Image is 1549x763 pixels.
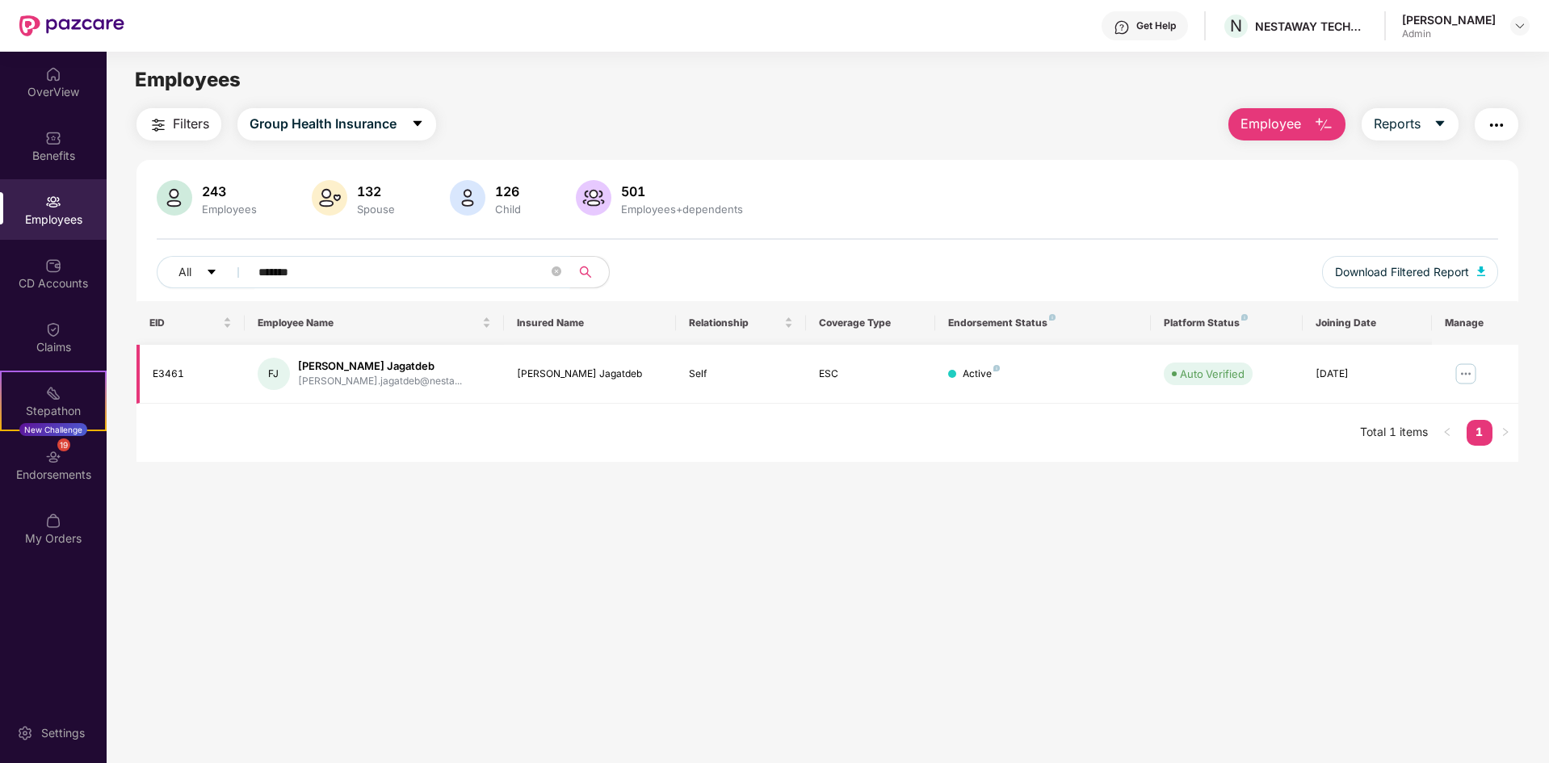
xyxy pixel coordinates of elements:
[1477,266,1485,276] img: svg+xml;base64,PHN2ZyB4bWxucz0iaHR0cDovL3d3dy53My5vcmcvMjAwMC9zdmciIHhtbG5zOnhsaW5rPSJodHRwOi8vd3...
[258,358,290,390] div: FJ
[45,130,61,146] img: svg+xml;base64,PHN2ZyBpZD0iQmVuZWZpdHMiIHhtbG5zPSJodHRwOi8vd3d3LnczLm9yZy8yMDAwL3N2ZyIgd2lkdGg9Ij...
[618,203,746,216] div: Employees+dependents
[1487,115,1506,135] img: svg+xml;base64,PHN2ZyB4bWxucz0iaHR0cDovL3d3dy53My5vcmcvMjAwMC9zdmciIHdpZHRoPSIyNCIgaGVpZ2h0PSIyNC...
[237,108,436,140] button: Group Health Insurancecaret-down
[676,301,805,345] th: Relationship
[149,115,168,135] img: svg+xml;base64,PHN2ZyB4bWxucz0iaHR0cDovL3d3dy53My5vcmcvMjAwMC9zdmciIHdpZHRoPSIyNCIgaGVpZ2h0PSIyNC...
[1492,420,1518,446] button: right
[1049,314,1056,321] img: svg+xml;base64,PHN2ZyB4bWxucz0iaHR0cDovL3d3dy53My5vcmcvMjAwMC9zdmciIHdpZHRoPSI4IiBoZWlnaHQ9IjgiIH...
[19,15,124,36] img: New Pazcare Logo
[1374,114,1421,134] span: Reports
[1180,366,1245,382] div: Auto Verified
[45,321,61,337] img: svg+xml;base64,PHN2ZyBpZD0iQ2xhaW0iIHhtbG5zPSJodHRwOi8vd3d3LnczLm9yZy8yMDAwL3N2ZyIgd2lkdGg9IjIwIi...
[1362,108,1459,140] button: Reportscaret-down
[1335,263,1469,281] span: Download Filtered Report
[245,301,504,345] th: Employee Name
[199,183,260,199] div: 243
[492,203,524,216] div: Child
[1136,19,1176,32] div: Get Help
[135,68,241,91] span: Employees
[552,266,561,276] span: close-circle
[149,317,220,329] span: EID
[517,367,664,382] div: [PERSON_NAME] Jagatdeb
[1434,420,1460,446] li: Previous Page
[354,203,398,216] div: Spouse
[1467,420,1492,446] li: 1
[411,117,424,132] span: caret-down
[1114,19,1130,36] img: svg+xml;base64,PHN2ZyBpZD0iSGVscC0zMngzMiIgeG1sbnM9Imh0dHA6Ly93d3cudzMub3JnLzIwMDAvc3ZnIiB3aWR0aD...
[1360,420,1428,446] li: Total 1 items
[1240,114,1301,134] span: Employee
[618,183,746,199] div: 501
[312,180,347,216] img: svg+xml;base64,PHN2ZyB4bWxucz0iaHR0cDovL3d3dy53My5vcmcvMjAwMC9zdmciIHhtbG5zOnhsaW5rPSJodHRwOi8vd3...
[354,183,398,199] div: 132
[17,725,33,741] img: svg+xml;base64,PHN2ZyBpZD0iU2V0dGluZy0yMHgyMCIgeG1sbnM9Imh0dHA6Ly93d3cudzMub3JnLzIwMDAvc3ZnIiB3aW...
[153,367,232,382] div: E3461
[2,403,105,419] div: Stepathon
[689,367,792,382] div: Self
[36,725,90,741] div: Settings
[1164,317,1289,329] div: Platform Status
[45,385,61,401] img: svg+xml;base64,PHN2ZyB4bWxucz0iaHR0cDovL3d3dy53My5vcmcvMjAwMC9zdmciIHdpZHRoPSIyMSIgaGVpZ2h0PSIyMC...
[1432,301,1518,345] th: Manage
[1402,12,1496,27] div: [PERSON_NAME]
[1513,19,1526,32] img: svg+xml;base64,PHN2ZyBpZD0iRHJvcGRvd24tMzJ4MzIiIHhtbG5zPSJodHRwOi8vd3d3LnczLm9yZy8yMDAwL3N2ZyIgd2...
[1467,420,1492,444] a: 1
[504,301,677,345] th: Insured Name
[1453,361,1479,387] img: manageButton
[298,358,462,374] div: [PERSON_NAME] Jagatdeb
[689,317,780,329] span: Relationship
[57,438,70,451] div: 19
[45,194,61,210] img: svg+xml;base64,PHN2ZyBpZD0iRW1wbG95ZWVzIiB4bWxucz0iaHR0cDovL3d3dy53My5vcmcvMjAwMC9zdmciIHdpZHRoPS...
[1434,420,1460,446] button: left
[948,317,1138,329] div: Endorsement Status
[1322,256,1498,288] button: Download Filtered Report
[450,180,485,216] img: svg+xml;base64,PHN2ZyB4bWxucz0iaHR0cDovL3d3dy53My5vcmcvMjAwMC9zdmciIHhtbG5zOnhsaW5rPSJodHRwOi8vd3...
[492,183,524,199] div: 126
[173,114,209,134] span: Filters
[569,266,601,279] span: search
[206,266,217,279] span: caret-down
[250,114,397,134] span: Group Health Insurance
[157,180,192,216] img: svg+xml;base64,PHN2ZyB4bWxucz0iaHR0cDovL3d3dy53My5vcmcvMjAwMC9zdmciIHhtbG5zOnhsaW5rPSJodHRwOi8vd3...
[1501,427,1510,437] span: right
[576,180,611,216] img: svg+xml;base64,PHN2ZyB4bWxucz0iaHR0cDovL3d3dy53My5vcmcvMjAwMC9zdmciIHhtbG5zOnhsaW5rPSJodHRwOi8vd3...
[1316,367,1419,382] div: [DATE]
[178,263,191,281] span: All
[136,301,245,345] th: EID
[1228,108,1345,140] button: Employee
[1241,314,1248,321] img: svg+xml;base64,PHN2ZyB4bWxucz0iaHR0cDovL3d3dy53My5vcmcvMjAwMC9zdmciIHdpZHRoPSI4IiBoZWlnaHQ9IjgiIH...
[19,423,87,436] div: New Challenge
[258,317,479,329] span: Employee Name
[1314,115,1333,135] img: svg+xml;base64,PHN2ZyB4bWxucz0iaHR0cDovL3d3dy53My5vcmcvMjAwMC9zdmciIHhtbG5zOnhsaW5rPSJodHRwOi8vd3...
[199,203,260,216] div: Employees
[45,66,61,82] img: svg+xml;base64,PHN2ZyBpZD0iSG9tZSIgeG1sbnM9Imh0dHA6Ly93d3cudzMub3JnLzIwMDAvc3ZnIiB3aWR0aD0iMjAiIG...
[552,265,561,280] span: close-circle
[1303,301,1432,345] th: Joining Date
[45,513,61,529] img: svg+xml;base64,PHN2ZyBpZD0iTXlfT3JkZXJzIiBkYXRhLW5hbWU9Ik15IE9yZGVycyIgeG1sbnM9Imh0dHA6Ly93d3cudz...
[45,449,61,465] img: svg+xml;base64,PHN2ZyBpZD0iRW5kb3JzZW1lbnRzIiB4bWxucz0iaHR0cDovL3d3dy53My5vcmcvMjAwMC9zdmciIHdpZH...
[1255,19,1368,34] div: NESTAWAY TECHNOLOGIES PRIVATE LIMITED
[1402,27,1496,40] div: Admin
[993,365,1000,371] img: svg+xml;base64,PHN2ZyB4bWxucz0iaHR0cDovL3d3dy53My5vcmcvMjAwMC9zdmciIHdpZHRoPSI4IiBoZWlnaHQ9IjgiIH...
[806,301,935,345] th: Coverage Type
[569,256,610,288] button: search
[963,367,1000,382] div: Active
[45,258,61,274] img: svg+xml;base64,PHN2ZyBpZD0iQ0RfQWNjb3VudHMiIGRhdGEtbmFtZT0iQ0QgQWNjb3VudHMiIHhtbG5zPSJodHRwOi8vd3...
[136,108,221,140] button: Filters
[1442,427,1452,437] span: left
[1434,117,1446,132] span: caret-down
[157,256,255,288] button: Allcaret-down
[298,374,462,389] div: [PERSON_NAME].jagatdeb@nesta...
[819,367,922,382] div: ESC
[1230,16,1242,36] span: N
[1492,420,1518,446] li: Next Page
